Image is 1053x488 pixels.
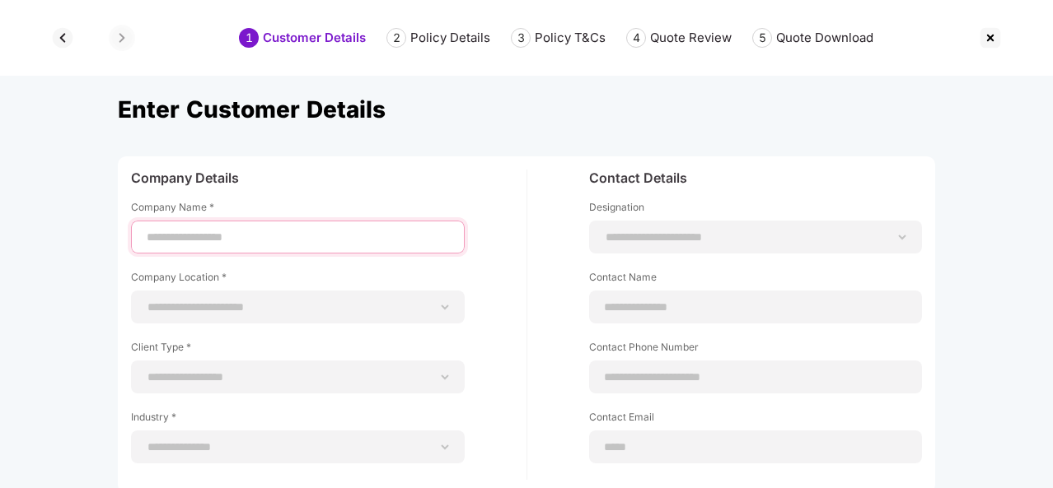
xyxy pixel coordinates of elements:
div: Contact Details [589,170,923,193]
label: Contact Email [589,410,923,430]
img: svg+xml;base64,PHN2ZyBpZD0iQmFjay0zMngzMiIgeG1sbnM9Imh0dHA6Ly93d3cudzMub3JnLzIwMDAvc3ZnIiB3aWR0aD... [49,25,76,51]
div: Customer Details [263,30,366,46]
div: 2 [386,28,406,48]
div: Quote Download [776,30,873,46]
label: Designation [589,200,923,221]
label: Contact Name [589,270,923,290]
div: Policy Details [410,30,490,46]
label: Contact Phone Number [589,340,923,360]
label: Company Name * [131,200,465,221]
div: 3 [511,28,531,48]
div: Quote Review [650,30,732,46]
label: Company Location * [131,270,465,290]
div: 4 [626,28,646,48]
label: Industry * [131,410,465,430]
label: Client Type * [131,340,465,360]
div: 1 [239,28,259,48]
div: Enter Customer Details [118,76,935,156]
div: Company Details [131,170,465,193]
img: svg+xml;base64,PHN2ZyBpZD0iQ3Jvc3MtMzJ4MzIiIHhtbG5zPSJodHRwOi8vd3d3LnczLm9yZy8yMDAwL3N2ZyIgd2lkdG... [977,25,1004,51]
div: 5 [752,28,772,48]
div: Policy T&Cs [535,30,606,46]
